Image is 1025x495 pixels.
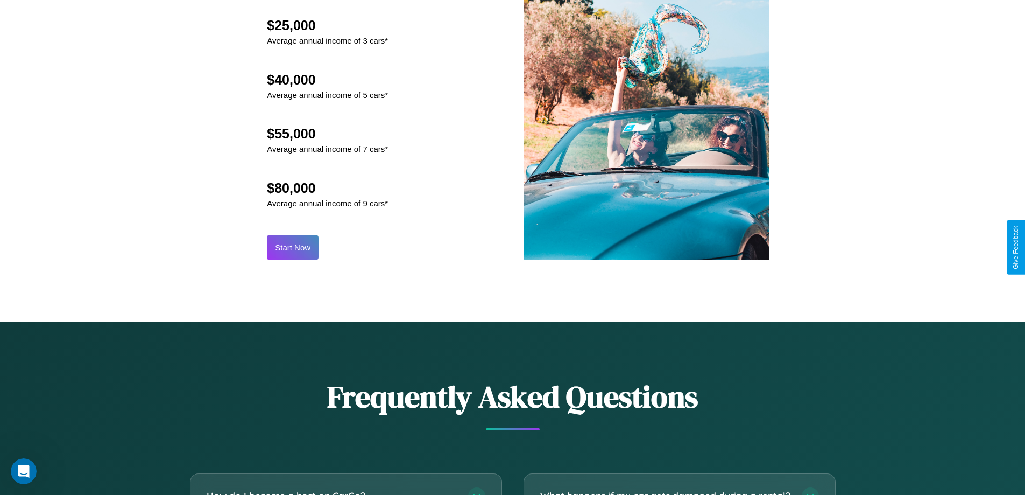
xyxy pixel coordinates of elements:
[267,235,319,260] button: Start Now
[267,180,388,196] h2: $80,000
[11,458,37,484] iframe: Intercom live chat
[267,72,388,88] h2: $40,000
[267,126,388,142] h2: $55,000
[190,376,836,417] h2: Frequently Asked Questions
[267,196,388,211] p: Average annual income of 9 cars*
[267,18,388,33] h2: $25,000
[267,142,388,156] p: Average annual income of 7 cars*
[267,33,388,48] p: Average annual income of 3 cars*
[1012,226,1020,269] div: Give Feedback
[267,88,388,102] p: Average annual income of 5 cars*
